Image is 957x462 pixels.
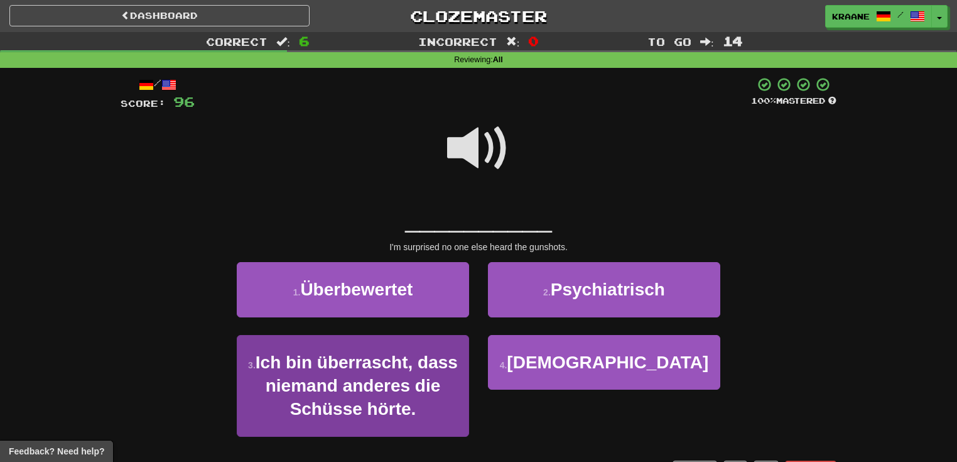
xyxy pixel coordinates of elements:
small: 4 . [500,360,507,370]
button: 4.[DEMOGRAPHIC_DATA] [488,335,720,390]
span: Incorrect [418,35,497,48]
div: Mastered [751,96,836,107]
small: 2 . [543,287,551,297]
span: 100 % [751,96,776,106]
button: 1.Überbewertet [237,262,469,317]
a: Dashboard [9,5,310,26]
small: 3 . [248,360,256,370]
span: To go [647,35,691,48]
span: 96 [173,94,195,109]
span: 0 [528,33,539,48]
span: : [700,36,714,47]
span: [DEMOGRAPHIC_DATA] [507,353,708,372]
button: 2.Psychiatrisch [488,262,720,317]
small: 1 . [293,287,301,297]
button: 3.Ich bin überrascht, dass niemand anderes die Schüsse hörte. [237,335,469,437]
span: : [276,36,290,47]
span: Ich bin überrascht, dass niemand anderes die Schüsse hörte. [256,353,458,419]
strong: All [493,55,503,64]
span: Psychiatrisch [551,280,665,299]
div: I'm surprised no one else heard the gunshots. [121,241,836,253]
span: __________ [405,204,552,233]
span: 14 [723,33,743,48]
span: Score: [121,98,166,109]
a: Kraane / [825,5,932,28]
div: / [121,77,195,92]
span: : [506,36,520,47]
span: 6 [299,33,310,48]
span: Kraane [832,11,870,22]
span: / [897,10,904,19]
span: Open feedback widget [9,445,104,458]
a: Clozemaster [328,5,629,27]
span: Überbewertet [300,280,413,299]
span: Correct [206,35,268,48]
